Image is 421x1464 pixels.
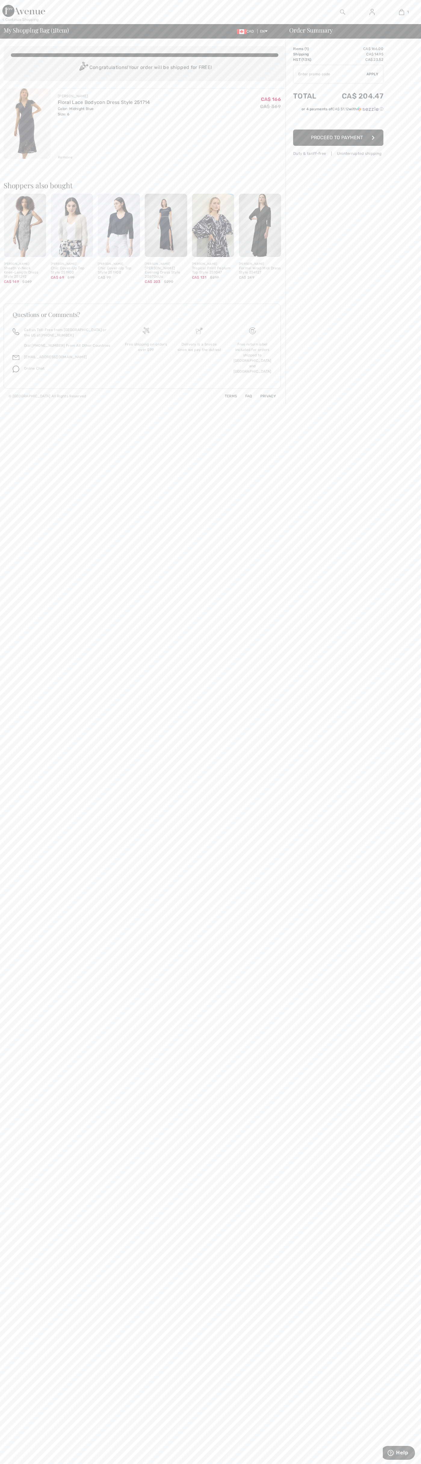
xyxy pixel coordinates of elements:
[13,328,19,335] img: call
[293,65,367,83] input: Promo code
[293,114,383,127] iframe: PayPal-paypal
[302,106,383,112] div: or 4 payments of with
[192,194,234,257] img: Tropical Print Peplum Top Style 251047
[237,29,246,34] img: Canadian Dollar
[4,266,46,279] div: Sheath V-Neck Knee-Length Dress Style 251292
[2,17,39,22] div: < Continue Shopping
[58,106,150,117] div: Color: Midnight Blue Size: 6
[164,279,173,284] span: $290
[218,394,237,398] a: Terms
[51,262,93,266] div: [PERSON_NAME]
[239,275,254,280] span: CA$ 249
[399,8,404,16] img: My Bag
[253,394,276,398] a: Privacy
[98,194,140,257] img: Chic Cover-Up Top Style 251900
[326,57,383,62] td: CA$ 23.52
[24,355,87,359] a: [EMAIL_ADDRESS][DOMAIN_NAME]
[58,155,73,160] div: Remove
[261,96,281,102] span: CA$ 166
[249,327,256,334] img: Free shipping on orders over $99
[13,311,272,318] h3: Questions or Comments?
[4,182,286,189] h2: Shoppers also bought
[326,46,383,52] td: CA$ 166.00
[77,62,89,74] img: Congratulation2.svg
[24,327,112,338] p: Call us Toll-Free from [GEOGRAPHIC_DATA] or the US at
[4,88,51,159] img: Floral Lace Bodycon Dress Style 251714
[306,47,308,51] span: 1
[11,62,278,74] div: Congratulations! Your order will be shipped for FREE!
[239,266,281,275] div: Formal Wrap Midi Dress Style 254127
[293,151,383,156] div: Duty & tariff-free | Uninterrupted shipping
[145,266,187,279] div: [PERSON_NAME] Evening Dress Style 258706Uu
[260,104,281,109] s: CA$ 369
[293,46,326,52] td: Items ( )
[4,280,19,284] span: CA$ 149
[367,71,379,77] span: Apply
[13,354,19,361] img: email
[124,342,168,352] div: Free shipping on orders over $99
[41,333,74,337] a: [PHONE_NUMBER]
[67,275,74,280] span: $99
[98,266,140,275] div: Chic Cover-Up Top Style 251900
[192,275,207,280] span: CA$ 131
[370,8,375,16] img: My Info
[2,5,45,17] img: 1ère Avenue
[8,393,86,399] div: © [GEOGRAPHIC_DATA] All Rights Reserved
[22,279,32,284] span: $249
[293,106,383,114] div: or 4 payments ofCA$ 51.12withSezzle Click to learn more about Sezzle
[387,8,416,16] a: 1
[293,130,383,146] button: Proceed to Payment
[4,194,46,257] img: Sheath V-Neck Knee-Length Dress Style 251292
[293,52,326,57] td: Shipping
[53,26,55,33] span: 1
[192,266,234,275] div: Tropical Print Peplum Top Style 251047
[145,194,187,257] img: Maxi Sheath Evening Dress Style 258706Uu
[24,366,45,371] span: Online Chat
[383,1446,415,1461] iframe: Opens a widget where you can find more information
[365,8,379,16] a: Sign In
[326,86,383,106] td: CA$ 204.47
[196,327,203,334] img: Delivery is a breeze since we pay the duties!
[231,342,274,374] div: Free return label included for orders shipped to [GEOGRAPHIC_DATA] and [GEOGRAPHIC_DATA]
[340,8,345,16] img: search the website
[51,194,93,257] img: Chic Cover-Up Top Style 251900
[326,52,383,57] td: CA$ 14.95
[239,194,281,257] img: Formal Wrap Midi Dress Style 254127
[237,29,256,33] span: CAD
[407,9,409,15] span: 1
[58,99,150,105] a: Floral Lace Bodycon Dress Style 251714
[293,57,326,62] td: HST (13%)
[145,280,160,284] span: CA$ 203
[98,262,140,266] div: [PERSON_NAME]
[282,27,417,33] div: Order Summary
[24,343,112,348] p: Dial [PHONE_NUMBER] From All Other Countries
[4,262,46,266] div: [PERSON_NAME]
[210,275,219,280] span: $219
[357,106,379,112] img: Sezzle
[238,394,252,398] a: FAQ
[98,275,111,280] span: CA$ 99
[4,27,69,33] span: My Shopping Bag ( Item)
[260,29,268,33] span: EN
[51,266,93,275] div: Chic Cover-Up Top Style 251900
[192,262,234,266] div: [PERSON_NAME]
[178,342,221,352] div: Delivery is a breeze since we pay the duties!
[293,86,326,106] td: Total
[51,275,64,280] span: CA$ 69
[58,93,150,99] div: [PERSON_NAME]
[332,107,349,111] span: CA$ 51.12
[311,135,363,140] span: Proceed to Payment
[145,262,187,266] div: [PERSON_NAME]
[239,262,281,266] div: [PERSON_NAME]
[143,327,149,334] img: Free shipping on orders over $99
[13,366,19,372] img: chat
